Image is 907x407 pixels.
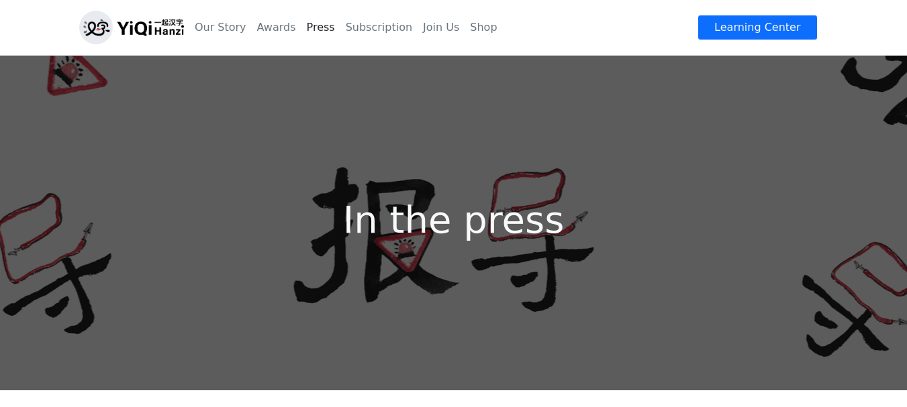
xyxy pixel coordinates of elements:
a: Shop [465,14,502,41]
a: Press [301,14,340,41]
img: logo_h.png [79,11,184,44]
a: Subscription [340,14,418,41]
a: Our Story [189,14,252,41]
h1: In the press [71,197,837,242]
a: Awards [252,14,301,41]
a: Learning Center [698,15,817,40]
a: Join Us [418,14,465,41]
